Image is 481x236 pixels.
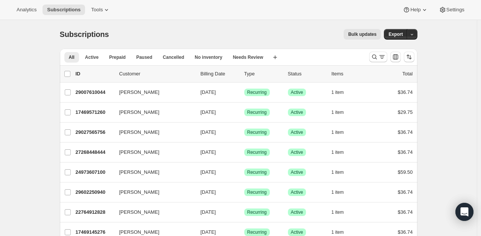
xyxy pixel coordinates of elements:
button: [PERSON_NAME] [115,86,190,98]
span: Recurring [247,149,267,155]
div: 24973607100[PERSON_NAME][DATE]SuccessRecurringSuccessActive1 item$59.50 [76,167,413,178]
span: 1 item [332,149,344,155]
span: $29.75 [398,109,413,115]
button: Export [384,29,407,40]
span: $36.74 [398,129,413,135]
div: 22764912828[PERSON_NAME][DATE]SuccessRecurringSuccessActive1 item$36.74 [76,207,413,218]
p: 29602250940 [76,188,113,196]
span: Bulk updates [348,31,376,37]
button: 1 item [332,207,352,218]
span: Active [291,129,303,135]
span: Active [291,149,303,155]
span: $36.74 [398,189,413,195]
span: [DATE] [201,229,216,235]
span: Active [291,229,303,235]
span: Active [85,54,99,60]
button: Bulk updates [344,29,381,40]
span: $59.50 [398,169,413,175]
span: [PERSON_NAME] [119,169,160,176]
span: [PERSON_NAME] [119,109,160,116]
span: $36.74 [398,229,413,235]
button: Tools [87,5,115,15]
span: Tools [91,7,103,13]
span: Needs Review [233,54,263,60]
span: [DATE] [201,109,216,115]
span: [PERSON_NAME] [119,228,160,236]
button: Settings [434,5,469,15]
span: [PERSON_NAME] [119,149,160,156]
div: 29007610044[PERSON_NAME][DATE]SuccessRecurringSuccessActive1 item$36.74 [76,87,413,98]
p: Total [402,70,413,78]
p: ID [76,70,113,78]
button: 1 item [332,107,352,118]
span: Cancelled [163,54,184,60]
span: [DATE] [201,129,216,135]
button: 1 item [332,127,352,138]
button: 1 item [332,147,352,158]
p: 29007610044 [76,89,113,96]
div: 29602250940[PERSON_NAME][DATE]SuccessRecurringSuccessActive1 item$36.74 [76,187,413,198]
span: Analytics [17,7,37,13]
span: [DATE] [201,89,216,95]
p: 27268448444 [76,149,113,156]
p: 17469571260 [76,109,113,116]
button: [PERSON_NAME] [115,206,190,218]
button: Sort the results [404,52,414,62]
span: 1 item [332,189,344,195]
span: Paused [136,54,152,60]
button: [PERSON_NAME] [115,126,190,138]
button: Customize table column order and visibility [390,52,401,62]
span: Recurring [247,189,267,195]
button: Analytics [12,5,41,15]
button: Search and filter results [369,52,387,62]
span: Active [291,109,303,115]
span: No inventory [195,54,222,60]
button: [PERSON_NAME] [115,106,190,118]
span: Recurring [247,229,267,235]
div: Items [332,70,369,78]
span: 1 item [332,229,344,235]
span: 1 item [332,209,344,215]
p: Status [288,70,326,78]
span: Settings [446,7,464,13]
div: 27268448444[PERSON_NAME][DATE]SuccessRecurringSuccessActive1 item$36.74 [76,147,413,158]
p: Billing Date [201,70,238,78]
span: [DATE] [201,169,216,175]
button: 1 item [332,187,352,198]
button: Subscriptions [43,5,85,15]
div: 29027565756[PERSON_NAME][DATE]SuccessRecurringSuccessActive1 item$36.74 [76,127,413,138]
div: 17469571260[PERSON_NAME][DATE]SuccessRecurringSuccessActive1 item$29.75 [76,107,413,118]
span: Recurring [247,209,267,215]
button: Create new view [269,52,281,63]
span: 1 item [332,89,344,95]
span: Recurring [247,169,267,175]
span: Prepaid [109,54,126,60]
span: Active [291,89,303,95]
p: 22764912828 [76,208,113,216]
p: 24973607100 [76,169,113,176]
span: $36.74 [398,149,413,155]
p: 17469145276 [76,228,113,236]
div: IDCustomerBilling DateTypeStatusItemsTotal [76,70,413,78]
span: Subscriptions [47,7,81,13]
span: [PERSON_NAME] [119,208,160,216]
span: Recurring [247,89,267,95]
span: 1 item [332,129,344,135]
span: Active [291,169,303,175]
p: 29027565756 [76,129,113,136]
span: $36.74 [398,209,413,215]
span: [DATE] [201,189,216,195]
span: Export [388,31,403,37]
button: [PERSON_NAME] [115,166,190,178]
span: [PERSON_NAME] [119,129,160,136]
span: $36.74 [398,89,413,95]
p: Customer [119,70,195,78]
span: All [69,54,75,60]
span: Active [291,209,303,215]
span: Recurring [247,129,267,135]
div: Open Intercom Messenger [455,203,473,221]
span: 1 item [332,109,344,115]
span: Active [291,189,303,195]
div: Type [244,70,282,78]
span: Recurring [247,109,267,115]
